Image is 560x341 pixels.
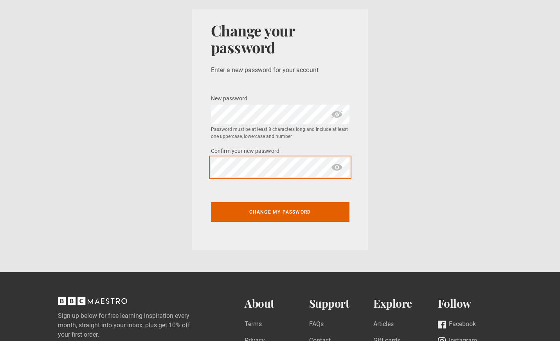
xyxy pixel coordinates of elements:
a: Terms [245,319,262,330]
h2: Support [309,297,374,310]
small: Password must be at least 8 characters long and include at least one uppercase, lowercase and num... [211,126,349,140]
h2: Follow [438,297,502,310]
button: Change my password [211,202,349,222]
label: Confirm your new password [211,147,279,156]
label: New password [211,94,247,103]
p: Enter a new password for your account [211,65,349,75]
a: BBC Maestro, back to top [58,300,127,307]
h2: About [245,297,309,310]
a: FAQs [309,319,324,330]
h1: Change your password [211,22,349,56]
a: Articles [373,319,394,330]
a: Facebook [438,319,476,330]
h2: Explore [373,297,438,310]
span: hide password [331,105,343,124]
span: show password [331,158,343,177]
svg: BBC Maestro, back to top [58,297,127,305]
label: Sign up below for free learning inspiration every month, straight into your inbox, plus get 10% o... [58,311,214,339]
